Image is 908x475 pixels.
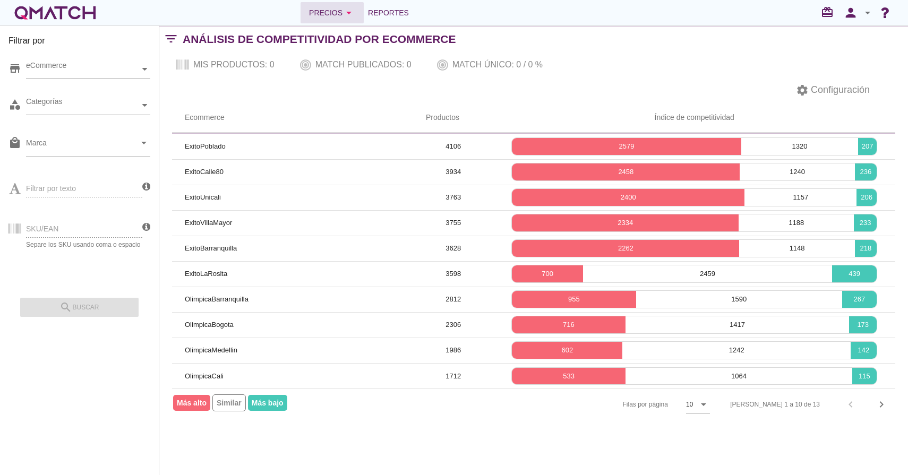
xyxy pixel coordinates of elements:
td: 2812 [413,287,493,312]
p: 2262 [512,243,739,254]
i: settings [796,84,809,97]
p: 115 [852,371,877,382]
p: 2334 [512,218,739,228]
span: OlimpicaCali [185,372,224,380]
h2: Análisis de competitividad por Ecommerce [183,31,456,48]
p: 207 [858,141,877,152]
th: Índice de competitividad: Not sorted. [493,103,895,133]
th: Productos: Not sorted. [413,103,493,133]
p: 700 [512,269,583,279]
p: 716 [512,319,625,330]
p: 1417 [626,319,850,330]
p: 2459 [583,269,832,279]
i: arrow_drop_down [138,136,150,149]
span: OlimpicaBogota [185,321,234,329]
div: Filas por página [517,389,710,420]
i: category [8,98,21,111]
p: 1157 [744,192,856,203]
div: [PERSON_NAME] 1 a 10 de 13 [730,400,820,409]
p: 533 [512,371,626,382]
p: 218 [855,243,877,254]
i: chevron_right [875,398,888,411]
td: 3755 [413,210,493,236]
td: 3628 [413,236,493,261]
td: 1712 [413,363,493,388]
i: arrow_drop_down [697,398,710,411]
p: 1320 [741,141,859,152]
button: Precios [301,2,364,23]
span: Configuración [809,83,870,97]
a: white-qmatch-logo [13,2,98,23]
span: ExitoPoblado [185,142,226,150]
p: 439 [832,269,877,279]
span: Similar [212,394,246,411]
p: 142 [851,345,877,356]
p: 2400 [512,192,744,203]
span: Más bajo [248,395,287,411]
i: redeem [821,6,838,19]
p: 267 [842,294,877,305]
span: ExitoBarranquilla [185,244,237,252]
p: 206 [856,192,877,203]
p: 1590 [636,294,842,305]
i: local_mall [8,136,21,149]
i: person [840,5,861,20]
span: OlimpicaBarranquilla [185,295,249,303]
div: Precios [309,6,355,19]
i: arrow_drop_down [342,6,355,19]
p: 236 [855,167,877,177]
span: OlimpicaMedellin [185,346,237,354]
td: 3934 [413,159,493,185]
td: 4106 [413,134,493,159]
td: 3598 [413,261,493,287]
div: 10 [686,400,693,409]
span: ExitoLaRosita [185,270,227,278]
p: 1148 [739,243,854,254]
p: 955 [512,294,636,305]
span: ExitoVillaMayor [185,219,232,227]
p: 173 [849,319,877,330]
button: Configuración [787,81,878,100]
p: 602 [512,345,622,356]
p: 1064 [626,371,852,382]
p: 1240 [740,167,854,177]
span: Más alto [173,395,210,411]
span: ExitoUnicali [185,193,221,201]
i: store [8,62,21,75]
button: Next page [872,395,891,414]
p: 2579 [512,141,741,152]
span: Reportes [368,6,409,19]
p: 1188 [739,218,854,228]
p: 2458 [512,167,740,177]
th: Ecommerce: Not sorted. [172,103,413,133]
td: 1986 [413,338,493,363]
i: arrow_drop_down [861,6,874,19]
a: Reportes [364,2,413,23]
td: 2306 [413,312,493,338]
td: 3763 [413,185,493,210]
p: 233 [854,218,877,228]
span: ExitoCalle80 [185,168,224,176]
h3: Filtrar por [8,34,150,51]
p: 1242 [622,345,850,356]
